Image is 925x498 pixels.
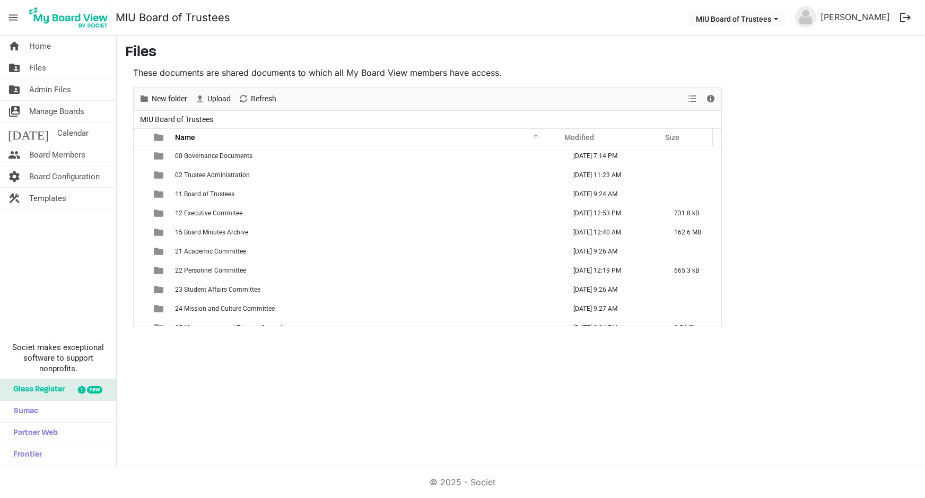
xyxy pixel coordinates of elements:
a: © 2025 - Societ [430,477,495,487]
span: Home [29,36,51,57]
td: 25 Management and Finance Committee is template cell column header Name [172,318,562,337]
td: is template cell column header type [147,280,172,299]
td: 00 Governance Documents is template cell column header Name [172,146,562,165]
div: new [87,386,102,394]
td: August 06, 2025 9:27 AM column header Modified [562,299,663,318]
span: 12 Executive Commitee [175,209,242,217]
span: 25 Management and Finance Committee [175,324,293,331]
span: Name [175,133,195,142]
div: Upload [191,88,234,110]
button: New folder [137,92,189,106]
td: 12 Executive Commitee is template cell column header Name [172,204,562,223]
button: logout [894,6,917,29]
span: Modified [564,133,594,142]
span: [DATE] [8,123,49,144]
td: September 16, 2025 8:04 PM column header Modified [562,318,663,337]
a: [PERSON_NAME] [816,6,894,28]
td: is template cell column header Size [663,242,721,261]
td: August 06, 2025 9:24 AM column header Modified [562,185,663,204]
td: checkbox [134,261,147,280]
span: folder_shared [8,79,21,100]
span: home [8,36,21,57]
td: 11 Board of Trustees is template cell column header Name [172,185,562,204]
button: Upload [193,92,233,106]
a: My Board View Logo [26,4,116,31]
span: Sumac [8,401,38,422]
td: 3.5 MB is template cell column header Size [663,318,721,337]
span: 15 Board Minutes Archive [175,229,248,236]
span: Manage Boards [29,101,84,122]
td: 22 Personnel Committee is template cell column header Name [172,261,562,280]
td: August 06, 2025 11:23 AM column header Modified [562,165,663,185]
span: Size [665,133,679,142]
td: is template cell column header Size [663,299,721,318]
span: Board Members [29,144,85,165]
td: 21 Academic Committee is template cell column header Name [172,242,562,261]
p: These documents are shared documents to which all My Board View members have access. [133,66,722,79]
td: is template cell column header type [147,165,172,185]
td: is template cell column header type [147,242,172,261]
span: 11 Board of Trustees [175,190,234,198]
td: September 16, 2025 12:53 PM column header Modified [562,204,663,223]
td: is template cell column header type [147,185,172,204]
span: 23 Student Affairs Committee [175,286,260,293]
td: is template cell column header type [147,261,172,280]
img: no-profile-picture.svg [795,6,816,28]
td: August 06, 2025 9:26 AM column header Modified [562,280,663,299]
span: construction [8,188,21,209]
span: Board Configuration [29,166,100,187]
img: My Board View Logo [26,4,111,31]
td: is template cell column header Size [663,280,721,299]
td: checkbox [134,223,147,242]
span: Upload [206,92,232,106]
span: 22 Personnel Committee [175,267,246,274]
td: checkbox [134,185,147,204]
span: Admin Files [29,79,71,100]
td: is template cell column header type [147,318,172,337]
td: 15 Board Minutes Archive is template cell column header Name [172,223,562,242]
td: is template cell column header Size [663,165,721,185]
span: Templates [29,188,66,209]
button: MIU Board of Trustees dropdownbutton [689,11,785,26]
td: September 16, 2025 12:19 PM column header Modified [562,261,663,280]
td: is template cell column header type [147,146,172,165]
div: New folder [135,88,191,110]
td: checkbox [134,204,147,223]
span: New folder [151,92,188,106]
a: MIU Board of Trustees [116,7,230,28]
span: Societ makes exceptional software to support nonprofits. [5,342,111,374]
td: 23 Student Affairs Committee is template cell column header Name [172,280,562,299]
h3: Files [125,44,917,62]
span: settings [8,166,21,187]
div: Details [702,88,720,110]
span: Calendar [57,123,89,144]
button: View dropdownbutton [686,92,699,106]
td: August 04, 2025 7:14 PM column header Modified [562,146,663,165]
td: September 19, 2025 12:40 AM column header Modified [562,223,663,242]
td: is template cell column header type [147,299,172,318]
td: checkbox [134,146,147,165]
div: View [684,88,702,110]
td: is template cell column header Size [663,185,721,204]
td: is template cell column header type [147,204,172,223]
td: 731.8 kB is template cell column header Size [663,204,721,223]
td: August 06, 2025 9:26 AM column header Modified [562,242,663,261]
td: 162.6 MB is template cell column header Size [663,223,721,242]
div: Refresh [234,88,280,110]
span: 21 Academic Committee [175,248,246,255]
span: 00 Governance Documents [175,152,252,160]
span: menu [3,7,23,28]
button: Details [704,92,718,106]
td: 02 Trustee Administration is template cell column header Name [172,165,562,185]
td: is template cell column header Size [663,146,721,165]
span: Partner Web [8,423,58,444]
td: is template cell column header type [147,223,172,242]
span: 24 Mission and Culture Committee [175,305,275,312]
span: Frontier [8,444,42,466]
td: checkbox [134,299,147,318]
td: checkbox [134,242,147,261]
td: checkbox [134,318,147,337]
td: checkbox [134,280,147,299]
span: MIU Board of Trustees [138,113,215,126]
td: checkbox [134,165,147,185]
